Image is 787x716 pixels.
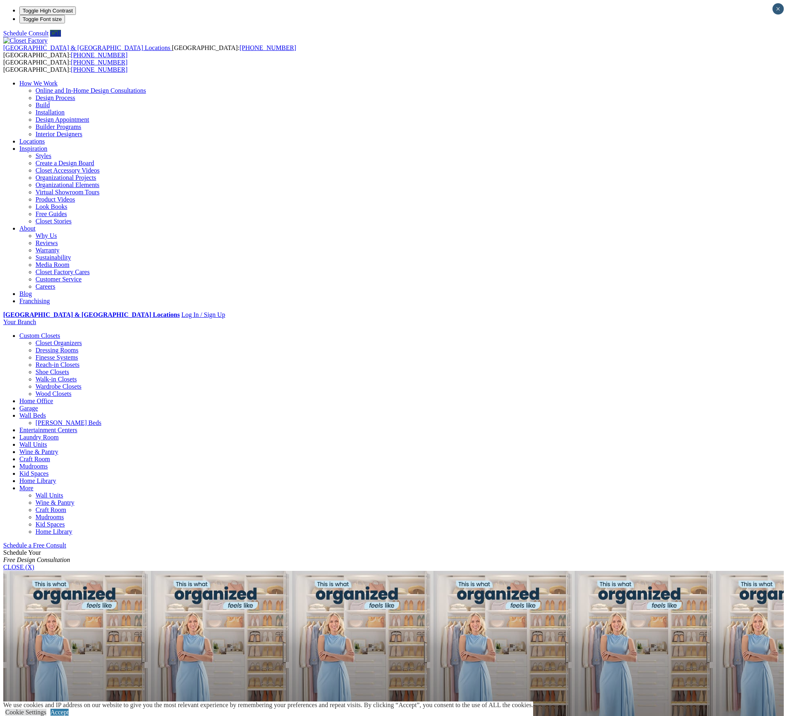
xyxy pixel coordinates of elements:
[36,181,99,188] a: Organizational Elements
[19,332,60,339] a: Custom Closets
[3,59,128,73] span: [GEOGRAPHIC_DATA]: [GEOGRAPHIC_DATA]:
[3,30,48,37] a: Schedule Consult
[3,701,533,709] div: We use cookies and IP address on our website to give you the most relevant experience by remember...
[19,225,36,232] a: About
[19,15,65,23] button: Toggle Font size
[19,427,77,433] a: Entertainment Centers
[50,709,69,716] a: Accept
[71,59,128,66] a: [PHONE_NUMBER]
[36,499,74,506] a: Wine & Pantry
[23,16,62,22] span: Toggle Font size
[3,44,170,51] span: [GEOGRAPHIC_DATA] & [GEOGRAPHIC_DATA] Locations
[36,167,100,174] a: Closet Accessory Videos
[36,528,72,535] a: Home Library
[36,102,50,108] a: Build
[36,268,90,275] a: Closet Factory Cares
[3,542,66,549] a: Schedule a Free Consult (opens a dropdown menu)
[36,232,57,239] a: Why Us
[36,189,100,196] a: Virtual Showroom Tours
[772,3,784,15] button: Close
[36,123,81,130] a: Builder Programs
[36,218,71,225] a: Closet Stories
[19,138,45,145] a: Locations
[36,283,55,290] a: Careers
[36,383,82,390] a: Wardrobe Closets
[3,311,180,318] a: [GEOGRAPHIC_DATA] & [GEOGRAPHIC_DATA] Locations
[19,80,58,87] a: How We Work
[36,131,82,137] a: Interior Designers
[36,419,101,426] a: [PERSON_NAME] Beds
[36,390,71,397] a: Wood Closets
[19,470,48,477] a: Kid Spaces
[36,276,82,283] a: Customer Service
[19,412,46,419] a: Wall Beds
[36,492,63,499] a: Wall Units
[36,174,96,181] a: Organizational Projects
[36,521,65,528] a: Kid Spaces
[36,254,71,261] a: Sustainability
[23,8,73,14] span: Toggle High Contrast
[36,261,69,268] a: Media Room
[19,448,58,455] a: Wine & Pantry
[36,109,65,116] a: Installation
[36,368,69,375] a: Shoe Closets
[36,347,78,354] a: Dressing Rooms
[19,405,38,412] a: Garage
[36,116,89,123] a: Design Appointment
[3,564,34,570] a: CLOSE (X)
[71,66,128,73] a: [PHONE_NUMBER]
[36,376,77,383] a: Walk-in Closets
[36,203,67,210] a: Look Books
[36,152,51,159] a: Styles
[19,6,76,15] button: Toggle High Contrast
[36,361,80,368] a: Reach-in Closets
[36,160,94,167] a: Create a Design Board
[19,398,53,404] a: Home Office
[36,94,75,101] a: Design Process
[71,52,128,58] a: [PHONE_NUMBER]
[36,210,67,217] a: Free Guides
[3,44,172,51] a: [GEOGRAPHIC_DATA] & [GEOGRAPHIC_DATA] Locations
[19,456,50,462] a: Craft Room
[50,30,61,37] a: Call
[36,247,59,254] a: Warranty
[3,44,296,58] span: [GEOGRAPHIC_DATA]: [GEOGRAPHIC_DATA]:
[36,506,66,513] a: Craft Room
[36,354,78,361] a: Finesse Systems
[19,477,56,484] a: Home Library
[19,434,59,441] a: Laundry Room
[19,463,48,470] a: Mudrooms
[3,556,70,563] em: Free Design Consultation
[3,318,36,325] a: Your Branch
[5,709,46,716] a: Cookie Settings
[19,298,50,304] a: Franchising
[36,196,75,203] a: Product Videos
[19,290,32,297] a: Blog
[19,145,47,152] a: Inspiration
[239,44,296,51] a: [PHONE_NUMBER]
[3,37,48,44] img: Closet Factory
[3,549,70,563] span: Schedule Your
[181,311,225,318] a: Log In / Sign Up
[19,441,47,448] a: Wall Units
[36,239,58,246] a: Reviews
[36,514,64,520] a: Mudrooms
[36,339,82,346] a: Closet Organizers
[19,485,33,491] a: More menu text will display only on big screen
[36,87,146,94] a: Online and In-Home Design Consultations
